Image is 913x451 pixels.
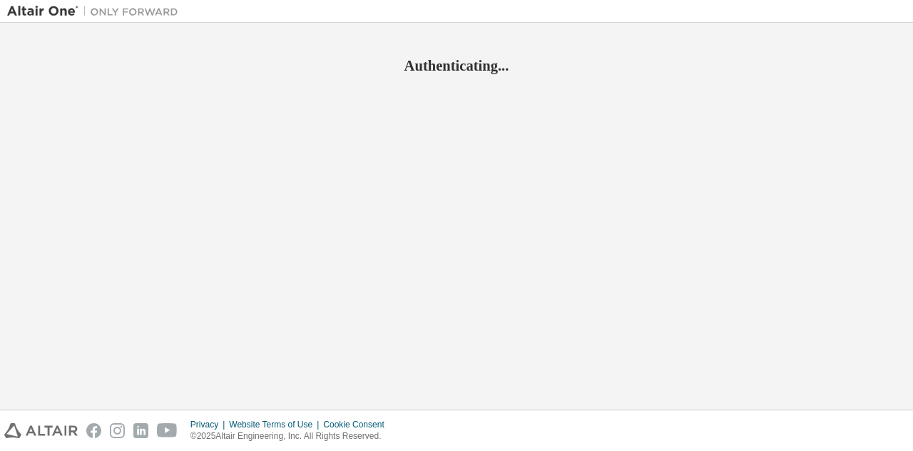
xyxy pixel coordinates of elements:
[133,423,148,438] img: linkedin.svg
[7,56,906,75] h2: Authenticating...
[190,430,393,442] p: © 2025 Altair Engineering, Inc. All Rights Reserved.
[229,419,323,430] div: Website Terms of Use
[323,419,392,430] div: Cookie Consent
[86,423,101,438] img: facebook.svg
[157,423,178,438] img: youtube.svg
[190,419,229,430] div: Privacy
[7,4,185,19] img: Altair One
[110,423,125,438] img: instagram.svg
[4,423,78,438] img: altair_logo.svg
